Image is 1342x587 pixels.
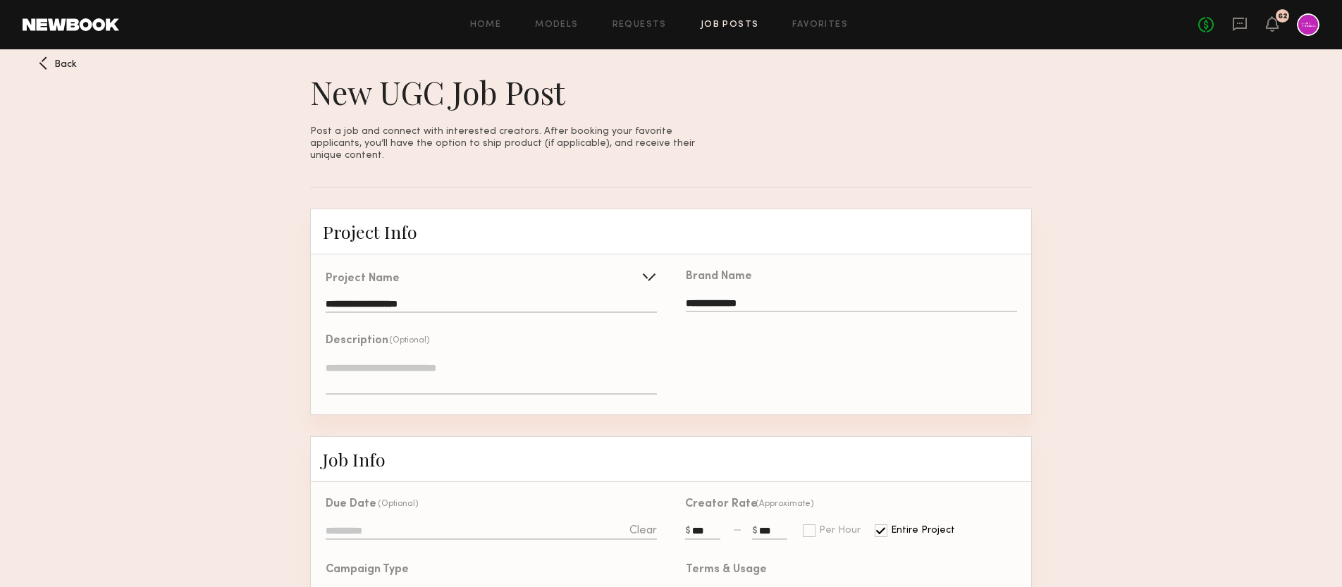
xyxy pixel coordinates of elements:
[685,499,758,510] div: Creator Rate
[323,220,417,243] span: Project Info
[310,125,700,161] p: Post a job and connect with interested creators. After booking your favorite applicants, you’ll h...
[686,564,767,576] div: Terms & Usage
[323,447,386,471] span: Job Info
[389,335,430,345] div: (Optional)
[792,20,848,30] a: Favorites
[54,60,77,70] span: Back
[819,526,861,536] div: Per Hour
[535,20,578,30] a: Models
[470,20,502,30] a: Home
[629,525,657,537] div: Clear
[686,271,752,283] div: Brand Name
[326,335,388,347] div: Description
[326,499,376,510] div: Due Date
[891,526,955,536] div: Entire Project
[701,20,759,30] a: Job Posts
[756,499,814,509] div: (Approximate)
[378,499,419,509] div: (Optional)
[1278,13,1288,20] div: 62
[310,70,700,113] h1: New UGC Job Post
[612,20,667,30] a: Requests
[326,273,400,285] div: Project Name
[326,564,409,576] div: Campaign Type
